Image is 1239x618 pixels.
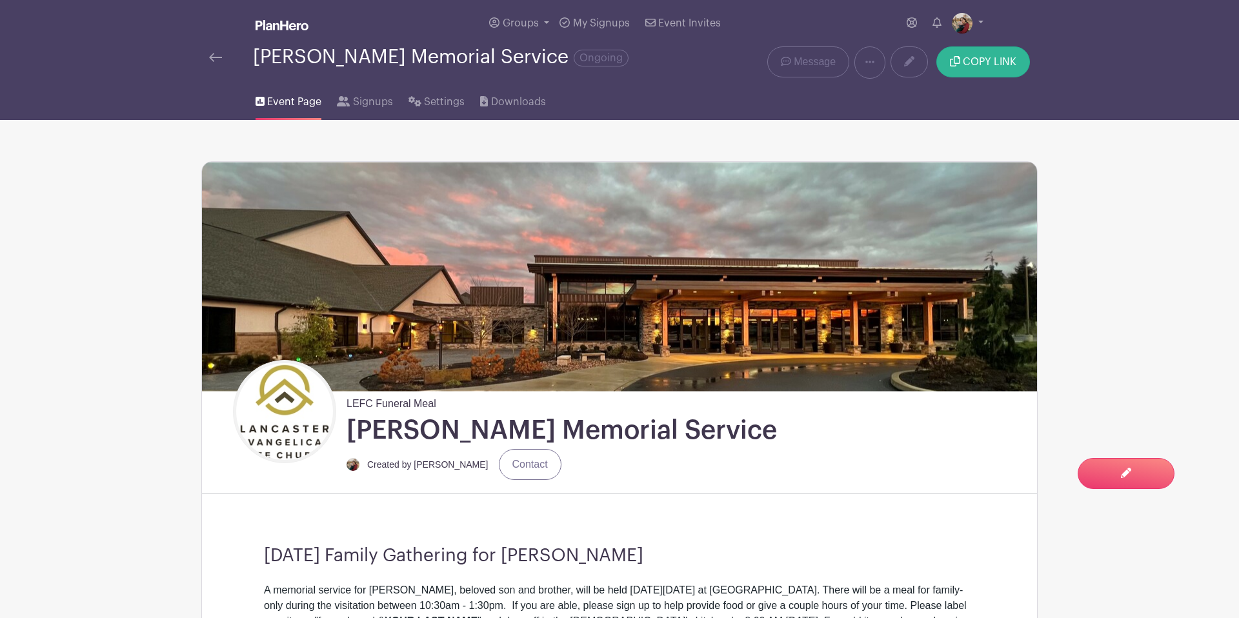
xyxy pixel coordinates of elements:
[952,13,972,34] img: 1FBAD658-73F6-4E4B-B59F-CB0C05CD4BD1.jpeg
[963,57,1016,67] span: COPY LINK
[499,449,561,480] a: Contact
[209,53,222,62] img: back-arrow-29a5d9b10d5bd6ae65dc969a981735edf675c4d7a1fe02e03b50dbd4ba3cdb55.svg
[573,18,630,28] span: My Signups
[353,94,393,110] span: Signups
[367,459,489,470] small: Created by [PERSON_NAME]
[256,20,308,30] img: logo_white-6c42ec7e38ccf1d336a20a19083b03d10ae64f83f12c07503d8b9e83406b4c7d.svg
[256,79,321,120] a: Event Page
[267,94,321,110] span: Event Page
[767,46,849,77] a: Message
[408,79,465,120] a: Settings
[347,391,436,412] span: LEFC Funeral Meal
[424,94,465,110] span: Settings
[236,363,333,460] img: LEFC-Stacked-3-Co%201400%20Podcast.jpg
[347,458,359,471] img: 1FBAD658-73F6-4E4B-B59F-CB0C05CD4BD1.jpeg
[794,54,836,70] span: Message
[658,18,721,28] span: Event Invites
[347,414,777,446] h1: [PERSON_NAME] Memorial Service
[337,79,392,120] a: Signups
[936,46,1030,77] button: COPY LINK
[264,545,975,567] h3: [DATE] Family Gathering for [PERSON_NAME]
[480,79,545,120] a: Downloads
[253,46,629,68] div: [PERSON_NAME] Memorial Service
[202,162,1037,391] img: LEFC%20entrance.jpg
[503,18,539,28] span: Groups
[491,94,546,110] span: Downloads
[574,50,629,66] span: Ongoing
